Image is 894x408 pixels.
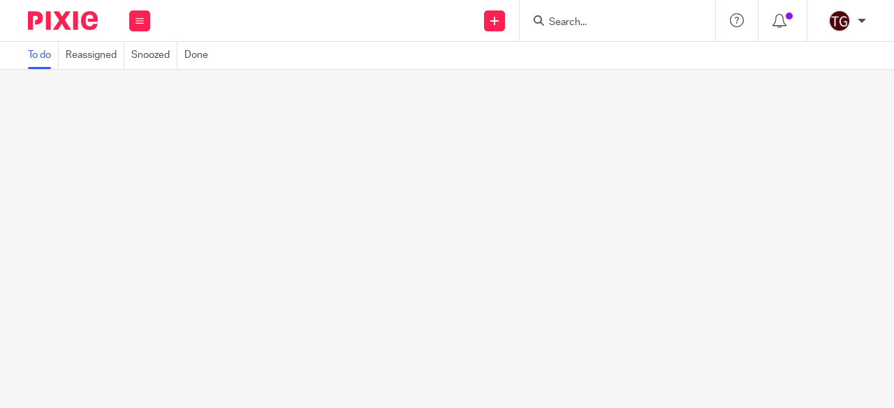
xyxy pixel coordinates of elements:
[131,42,177,69] a: Snoozed
[28,42,59,69] a: To do
[548,17,673,29] input: Search
[28,11,98,30] img: Pixie
[828,10,851,32] img: tisch_global_logo.jpeg
[66,42,124,69] a: Reassigned
[184,42,215,69] a: Done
